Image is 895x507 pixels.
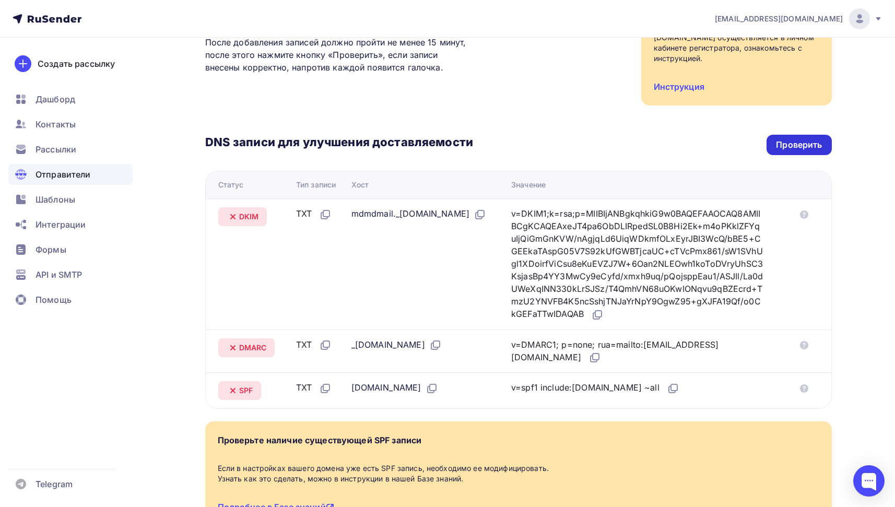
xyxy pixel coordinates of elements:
[218,463,819,484] div: Если в настройках вашего домена уже есть SPF запись, необходимо ее модифицировать. Узнать как это...
[36,93,75,105] span: Дашборд
[351,338,442,352] div: _[DOMAIN_NAME]
[36,143,76,156] span: Рассылки
[511,338,764,364] div: v=DMARC1; p=none; rua=mailto:[EMAIL_ADDRESS][DOMAIN_NAME]
[351,180,369,190] div: Хост
[296,207,332,221] div: TXT
[8,189,133,210] a: Шаблоны
[36,478,73,490] span: Telegram
[218,180,244,190] div: Статус
[8,139,133,160] a: Рассылки
[8,239,133,260] a: Формы
[239,385,253,396] span: SPF
[36,118,76,131] span: Контакты
[715,14,843,24] span: [EMAIL_ADDRESS][DOMAIN_NAME]
[511,381,679,395] div: v=spf1 include:[DOMAIN_NAME] ~all
[776,139,822,151] div: Проверить
[511,180,546,190] div: Значение
[715,8,882,29] a: [EMAIL_ADDRESS][DOMAIN_NAME]
[8,114,133,135] a: Контакты
[654,22,819,64] div: Управление DNS записями домена [DOMAIN_NAME] осуществляется в личном кабинете регистратора, ознак...
[351,381,438,395] div: [DOMAIN_NAME]
[511,207,764,321] div: v=DKIM1;k=rsa;p=MIIBIjANBgkqhkiG9w0BAQEFAAOCAQ8AMIIBCgKCAQEAxeJT4pa6ObDLIRpedSL0B8Hi2Ek+m4oPKklZF...
[239,343,267,353] span: DMARC
[36,218,86,231] span: Интеграции
[205,135,473,151] h3: DNS записи для улучшения доставляемости
[351,207,486,221] div: mdmdmail._[DOMAIN_NAME]
[36,268,82,281] span: API и SMTP
[218,434,422,446] div: Проверьте наличие существующей SPF записи
[36,293,72,306] span: Помощь
[36,193,75,206] span: Шаблоны
[296,180,336,190] div: Тип записи
[38,57,115,70] div: Создать рассылку
[36,168,91,181] span: Отправители
[36,243,66,256] span: Формы
[296,381,332,395] div: TXT
[296,338,332,352] div: TXT
[654,81,704,92] a: Инструкция
[8,89,133,110] a: Дашборд
[8,164,133,185] a: Отправители
[239,211,259,222] span: DKIM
